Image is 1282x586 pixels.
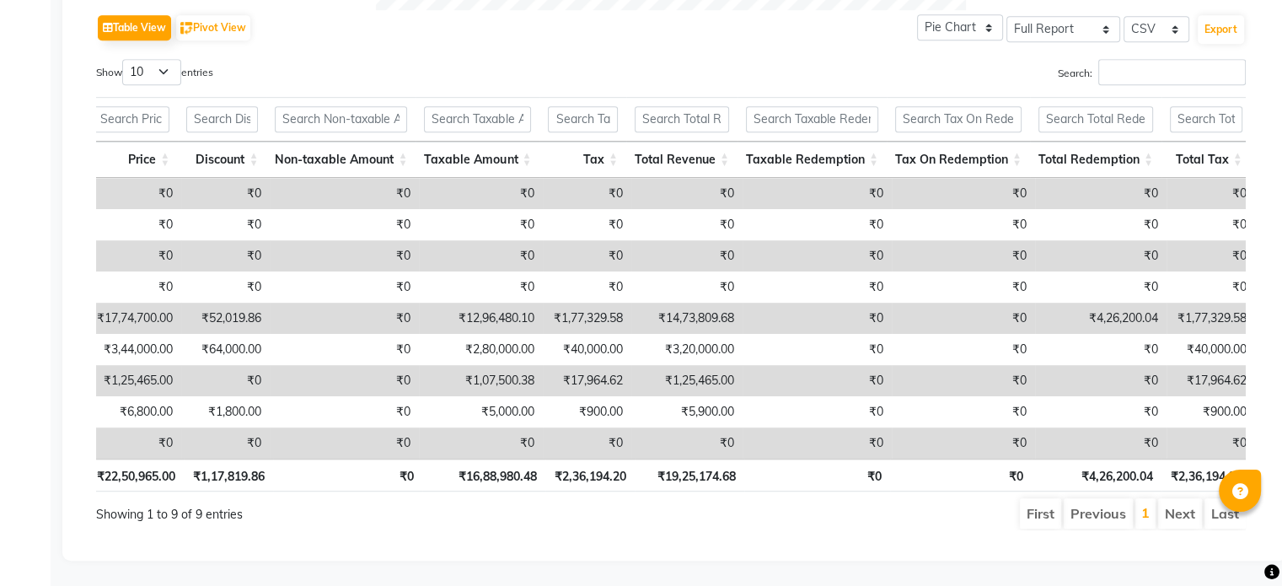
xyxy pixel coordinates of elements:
td: ₹0 [270,303,419,334]
td: ₹2,80,000.00 [419,334,543,365]
td: ₹17,964.62 [543,365,631,396]
input: Search Total Revenue [635,106,729,132]
td: ₹0 [892,178,1035,209]
th: Total Redemption: activate to sort column ascending [1030,142,1161,178]
td: ₹0 [543,209,631,240]
button: Pivot View [176,15,250,40]
th: Tax On Redemption: activate to sort column ascending [887,142,1030,178]
input: Search Total Tax [1170,106,1242,132]
td: ₹0 [1035,271,1167,303]
td: ₹0 [1035,396,1167,427]
input: Search Total Redemption [1038,106,1153,132]
td: ₹0 [181,271,270,303]
th: Non-taxable Amount: activate to sort column ascending [266,142,416,178]
td: ₹0 [743,178,892,209]
td: ₹3,20,000.00 [631,334,743,365]
td: ₹0 [743,209,892,240]
td: ₹0 [270,240,419,271]
td: ₹0 [892,209,1035,240]
td: ₹0 [631,271,743,303]
td: ₹0 [743,427,892,459]
td: ₹1,25,465.00 [86,365,181,396]
td: ₹64,000.00 [181,334,270,365]
td: ₹3,44,000.00 [86,334,181,365]
td: ₹0 [419,240,543,271]
td: ₹0 [543,240,631,271]
td: ₹0 [270,178,419,209]
input: Search Price [93,106,169,132]
td: ₹0 [1035,209,1167,240]
td: ₹0 [86,209,181,240]
td: ₹0 [270,396,419,427]
input: Search Tax [548,106,618,132]
th: Price: activate to sort column ascending [84,142,178,178]
th: ₹1,17,819.86 [184,459,273,492]
th: Tax: activate to sort column ascending [539,142,626,178]
div: Showing 1 to 9 of 9 entries [96,497,561,524]
td: ₹0 [631,178,743,209]
th: Taxable Redemption: activate to sort column ascending [738,142,887,178]
td: ₹0 [1035,365,1167,396]
td: ₹0 [181,427,270,459]
td: ₹900.00 [543,396,631,427]
td: ₹0 [892,427,1035,459]
td: ₹40,000.00 [1167,334,1255,365]
td: ₹0 [631,240,743,271]
th: ₹19,25,174.68 [635,459,744,492]
th: ₹0 [273,459,422,492]
th: ₹4,26,200.04 [1032,459,1161,492]
label: Search: [1058,59,1246,85]
td: ₹0 [892,303,1035,334]
td: ₹0 [1167,240,1255,271]
td: ₹0 [86,271,181,303]
a: 1 [1141,504,1150,521]
td: ₹5,900.00 [631,396,743,427]
td: ₹0 [743,271,892,303]
button: Table View [98,15,171,40]
td: ₹1,25,465.00 [631,365,743,396]
th: ₹16,88,980.48 [422,459,545,492]
input: Search: [1098,59,1246,85]
td: ₹0 [1035,240,1167,271]
td: ₹0 [1167,178,1255,209]
label: Show entries [96,59,213,85]
td: ₹0 [270,365,419,396]
td: ₹0 [892,240,1035,271]
td: ₹1,800.00 [181,396,270,427]
td: ₹12,96,480.10 [419,303,543,334]
input: Search Tax On Redemption [895,106,1022,132]
td: ₹0 [419,209,543,240]
td: ₹17,964.62 [1167,365,1255,396]
td: ₹0 [419,178,543,209]
th: Discount: activate to sort column ascending [178,142,266,178]
td: ₹0 [543,271,631,303]
td: ₹0 [892,334,1035,365]
th: ₹0 [744,459,890,492]
td: ₹0 [270,271,419,303]
td: ₹0 [1167,271,1255,303]
td: ₹0 [743,303,892,334]
td: ₹0 [1035,427,1167,459]
th: ₹22,50,965.00 [87,459,184,492]
td: ₹1,77,329.58 [1167,303,1255,334]
td: ₹0 [86,427,181,459]
td: ₹0 [543,178,631,209]
td: ₹40,000.00 [543,334,631,365]
td: ₹1,77,329.58 [543,303,631,334]
th: ₹2,36,194.20 [1161,459,1251,492]
td: ₹0 [892,365,1035,396]
td: ₹0 [419,427,543,459]
td: ₹5,000.00 [419,396,543,427]
td: ₹0 [892,271,1035,303]
td: ₹900.00 [1167,396,1255,427]
td: ₹0 [1167,427,1255,459]
td: ₹0 [270,334,419,365]
td: ₹0 [1035,178,1167,209]
th: ₹0 [890,459,1032,492]
td: ₹0 [181,178,270,209]
td: ₹1,07,500.38 [419,365,543,396]
td: ₹0 [631,209,743,240]
th: Total Tax: activate to sort column ascending [1161,142,1251,178]
td: ₹14,73,809.68 [631,303,743,334]
select: Showentries [122,59,181,85]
